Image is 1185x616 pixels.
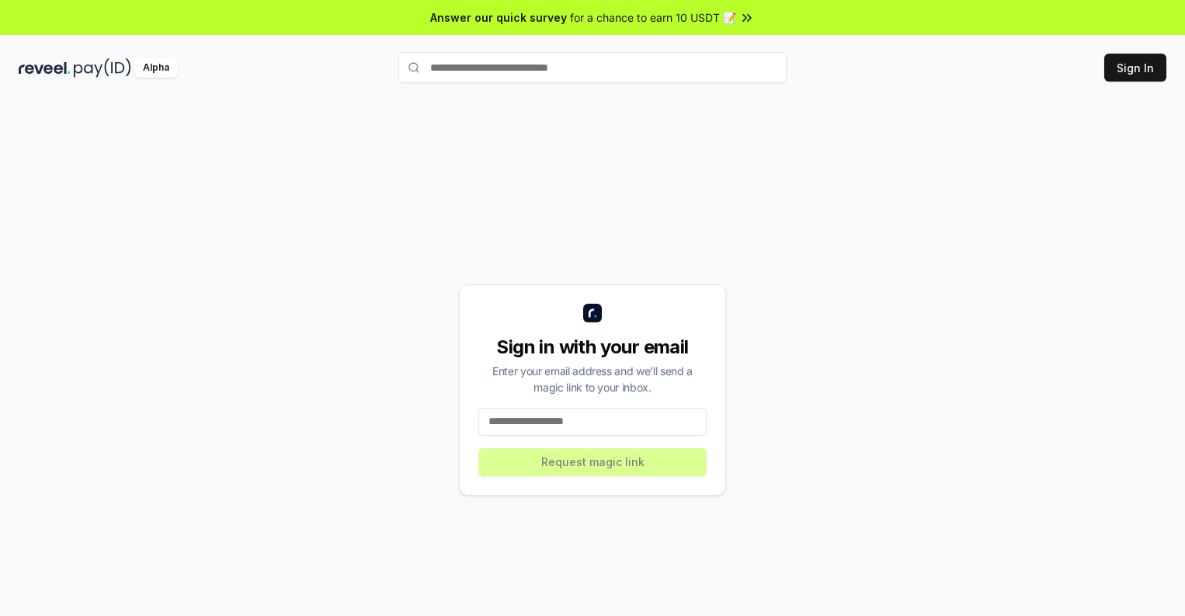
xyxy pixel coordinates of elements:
[583,304,602,322] img: logo_small
[430,9,567,26] span: Answer our quick survey
[570,9,736,26] span: for a chance to earn 10 USDT 📝
[74,58,131,78] img: pay_id
[19,58,71,78] img: reveel_dark
[134,58,178,78] div: Alpha
[1104,54,1166,82] button: Sign In
[478,335,707,360] div: Sign in with your email
[478,363,707,395] div: Enter your email address and we’ll send a magic link to your inbox.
